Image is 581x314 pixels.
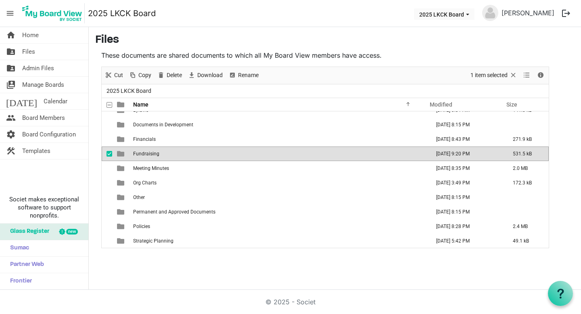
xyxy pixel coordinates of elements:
[6,224,49,240] span: Glass Register
[2,6,18,21] span: menu
[504,161,549,176] td: 2.0 MB is template cell column header Size
[6,77,16,93] span: switch_account
[6,44,16,60] span: folder_shared
[131,176,428,190] td: Org Charts is template cell column header Name
[504,117,549,132] td: is template cell column header Size
[469,70,519,80] button: Selection
[166,70,183,80] span: Delete
[428,234,504,248] td: September 10, 2025 5:42 PM column header Modified
[133,122,193,128] span: Documents in Development
[133,165,169,171] span: Meeting Minutes
[138,70,152,80] span: Copy
[22,143,50,159] span: Templates
[6,27,16,43] span: home
[112,205,131,219] td: is template cell column header type
[504,205,549,219] td: is template cell column header Size
[428,219,504,234] td: July 02, 2025 8:28 PM column header Modified
[88,5,156,21] a: 2025 LKCK Board
[6,240,29,256] span: Sumac
[428,161,504,176] td: July 02, 2025 8:35 PM column header Modified
[133,136,156,142] span: Financials
[112,161,131,176] td: is template cell column header type
[131,117,428,132] td: Documents in Development is template cell column header Name
[102,147,112,161] td: checkbox
[22,110,65,126] span: Board Members
[126,67,154,84] div: Copy
[504,147,549,161] td: 531.5 kB is template cell column header Size
[101,50,549,60] p: These documents are shared documents to which all My Board View members have access.
[22,60,54,76] span: Admin Files
[186,70,224,80] button: Download
[428,176,504,190] td: September 11, 2025 3:49 PM column header Modified
[133,180,157,186] span: Org Charts
[428,147,504,161] td: September 16, 2025 9:20 PM column header Modified
[226,67,261,84] div: Rename
[112,176,131,190] td: is template cell column header type
[131,219,428,234] td: Policies is template cell column header Name
[428,205,504,219] td: June 26, 2025 8:15 PM column header Modified
[504,176,549,190] td: 172.3 kB is template cell column header Size
[20,3,85,23] img: My Board View Logo
[22,126,76,142] span: Board Configuration
[154,67,185,84] div: Delete
[102,67,126,84] div: Cut
[4,195,85,220] span: Societ makes exceptional software to support nonprofits.
[414,8,474,20] button: 2025 LKCK Board dropdownbutton
[506,101,517,108] span: Size
[133,101,148,108] span: Name
[103,70,125,80] button: Cut
[535,70,546,80] button: Details
[468,67,520,84] div: Clear selection
[428,132,504,147] td: July 02, 2025 8:43 PM column header Modified
[102,234,112,248] td: checkbox
[131,161,428,176] td: Meeting Minutes is template cell column header Name
[112,234,131,248] td: is template cell column header type
[102,176,112,190] td: checkbox
[131,147,428,161] td: Fundraising is template cell column header Name
[112,132,131,147] td: is template cell column header type
[196,70,224,80] span: Download
[520,67,534,84] div: View
[22,44,35,60] span: Files
[470,70,508,80] span: 1 item selected
[127,70,153,80] button: Copy
[133,107,148,113] span: Bylaws
[428,190,504,205] td: June 26, 2025 8:15 PM column header Modified
[112,190,131,205] td: is template cell column header type
[504,219,549,234] td: 2.4 MB is template cell column header Size
[504,132,549,147] td: 271.9 kB is template cell column header Size
[430,101,452,108] span: Modified
[102,190,112,205] td: checkbox
[112,117,131,132] td: is template cell column header type
[265,298,316,306] a: © 2025 - Societ
[504,190,549,205] td: is template cell column header Size
[237,70,259,80] span: Rename
[102,205,112,219] td: checkbox
[95,33,575,47] h3: Files
[131,132,428,147] td: Financials is template cell column header Name
[113,70,124,80] span: Cut
[102,132,112,147] td: checkbox
[534,67,548,84] div: Details
[133,224,150,229] span: Policies
[22,77,64,93] span: Manage Boards
[6,126,16,142] span: settings
[6,257,44,273] span: Partner Web
[6,273,32,289] span: Frontier
[6,143,16,159] span: construction
[522,70,531,80] button: View dropdownbutton
[105,86,153,96] span: 2025 LKCK Board
[6,110,16,126] span: people
[66,229,78,234] div: new
[102,161,112,176] td: checkbox
[131,234,428,248] td: Strategic Planning is template cell column header Name
[482,5,498,21] img: no-profile-picture.svg
[131,205,428,219] td: Permanent and Approved Documents is template cell column header Name
[428,117,504,132] td: June 26, 2025 8:15 PM column header Modified
[498,5,558,21] a: [PERSON_NAME]
[185,67,226,84] div: Download
[102,219,112,234] td: checkbox
[22,27,39,43] span: Home
[558,5,575,22] button: logout
[156,70,184,80] button: Delete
